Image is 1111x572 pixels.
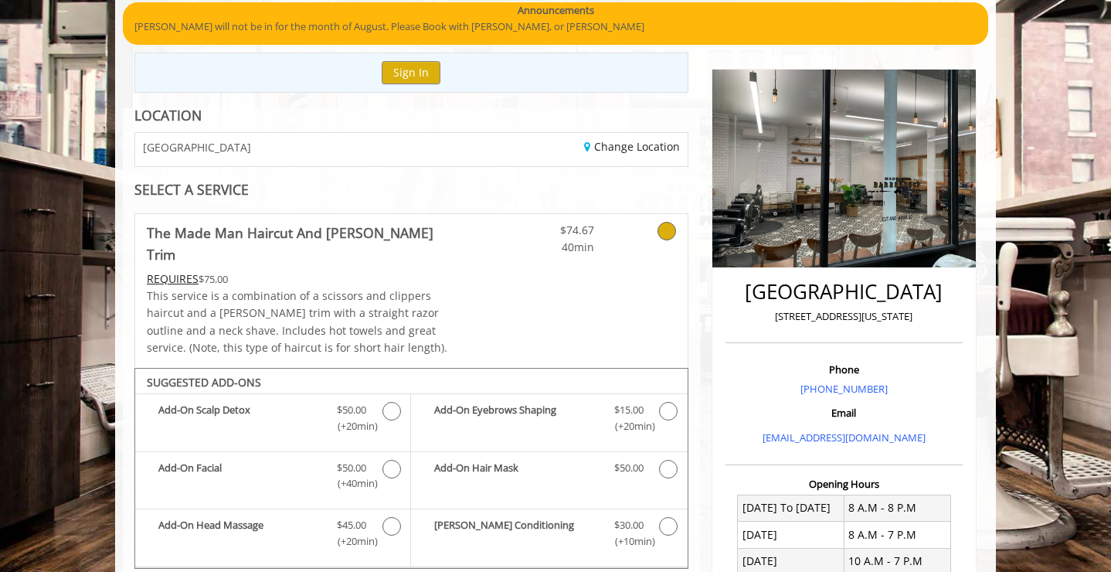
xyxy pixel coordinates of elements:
h3: Opening Hours [725,478,963,489]
b: [PERSON_NAME] Conditioning [434,517,598,550]
b: The Made Man Haircut And [PERSON_NAME] Trim [147,222,457,265]
label: Add-On Facial [143,460,403,496]
span: $50.00 [337,460,366,476]
span: $50.00 [337,402,366,418]
div: SELECT A SERVICE [134,182,688,197]
span: This service needs some Advance to be paid before we block your appointment [147,271,199,286]
p: [PERSON_NAME] will not be in for the month of August. Please Book with [PERSON_NAME], or [PERSON_... [134,19,977,35]
b: Add-On Facial [158,460,321,492]
b: Add-On Scalp Detox [158,402,321,434]
b: SUGGESTED ADD-ONS [147,375,261,390]
span: $15.00 [614,402,644,418]
label: Add-On Scalp Detox [143,402,403,438]
a: Change Location [584,139,680,154]
div: $75.00 [147,271,457,288]
td: 8 A.M - 7 P.M [844,522,950,548]
b: LOCATION [134,106,202,124]
label: Add-On Eyebrows Shaping [419,402,679,438]
span: (+40min ) [329,475,375,492]
td: [DATE] [738,522,844,548]
span: (+10min ) [606,533,651,550]
td: [DATE] To [DATE] [738,495,844,521]
td: 8 A.M - 8 P.M [844,495,950,521]
h3: Email [729,407,959,418]
span: $45.00 [337,517,366,533]
span: (+20min ) [329,533,375,550]
label: Add-On Hair Mask [419,460,679,482]
span: (+20min ) [606,418,651,434]
h3: Phone [729,364,959,375]
b: Add-On Head Massage [158,517,321,550]
span: 40min [503,239,594,256]
label: Beard Conditioning [419,517,679,553]
span: $30.00 [614,517,644,533]
div: The Made Man Haircut And Beard Trim Add-onS [134,368,688,569]
span: [GEOGRAPHIC_DATA] [143,141,251,153]
a: [EMAIL_ADDRESS][DOMAIN_NAME] [763,431,926,444]
span: $50.00 [614,460,644,476]
span: (+20min ) [329,418,375,434]
p: [STREET_ADDRESS][US_STATE] [729,308,959,325]
b: Announcements [518,2,594,19]
a: [PHONE_NUMBER] [800,382,888,396]
h2: [GEOGRAPHIC_DATA] [729,281,959,303]
b: Add-On Eyebrows Shaping [434,402,598,434]
p: This service is a combination of a scissors and clippers haircut and a [PERSON_NAME] trim with a ... [147,288,457,357]
span: $74.67 [503,222,594,239]
b: Add-On Hair Mask [434,460,598,478]
label: Add-On Head Massage [143,517,403,553]
button: Sign In [382,61,440,83]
